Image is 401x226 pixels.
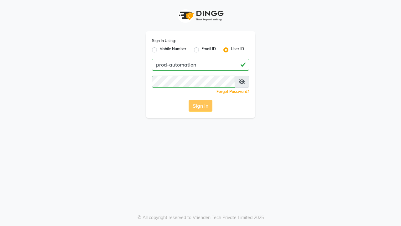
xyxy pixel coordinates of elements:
[159,46,186,54] label: Mobile Number
[152,38,176,44] label: Sign In Using:
[216,89,249,94] a: Forgot Password?
[231,46,244,54] label: User ID
[201,46,216,54] label: Email ID
[152,59,249,71] input: Username
[175,6,226,25] img: logo1.svg
[152,76,235,88] input: Username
